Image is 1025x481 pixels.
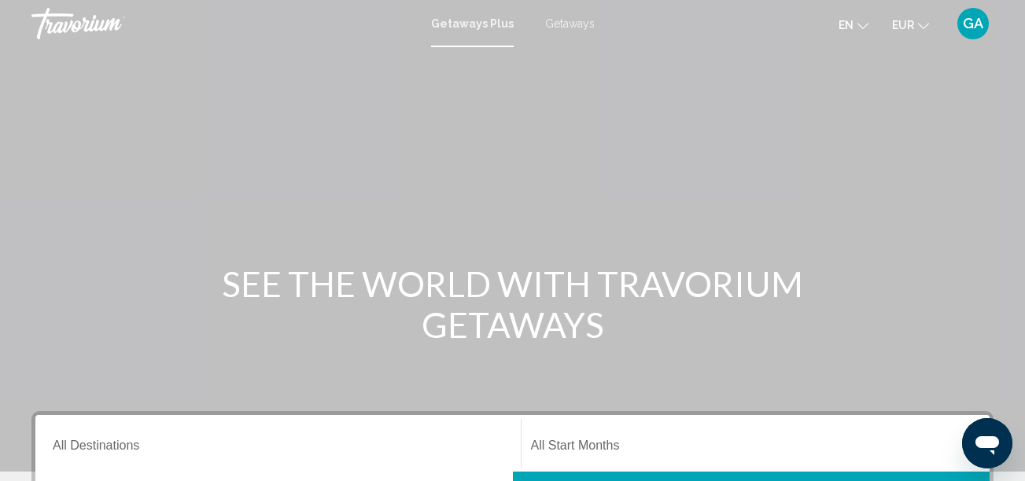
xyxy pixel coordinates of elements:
[953,7,994,40] button: User Menu
[31,8,415,39] a: Travorium
[892,19,914,31] span: EUR
[218,263,808,345] h1: SEE THE WORLD WITH TRAVORIUM GETAWAYS
[839,13,868,36] button: Change language
[545,17,595,30] a: Getaways
[962,418,1012,468] iframe: Bouton de lancement de la fenêtre de messagerie
[963,16,983,31] span: GA
[892,13,929,36] button: Change currency
[839,19,854,31] span: en
[431,17,514,30] a: Getaways Plus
